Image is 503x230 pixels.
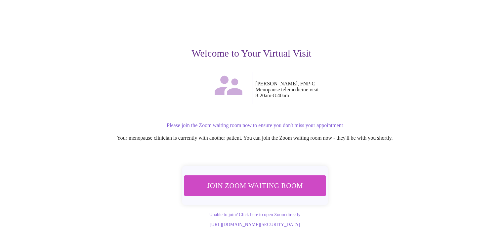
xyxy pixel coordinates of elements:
p: Please join the Zoom waiting room now to ensure you don't miss your appointment [55,122,455,128]
span: Join Zoom Waiting Room [192,179,317,192]
a: Unable to join? Click here to open Zoom directly [209,212,300,217]
button: Join Zoom Waiting Room [184,175,326,196]
p: [PERSON_NAME], FNP-C Menopause telemedicine visit 8:20am - 8:40am [256,81,455,99]
p: Your menopause clinician is currently with another patient. You can join the Zoom waiting room no... [55,135,455,141]
a: [URL][DOMAIN_NAME][SECURITY_DATA] [210,222,300,227]
h3: Welcome to Your Virtual Visit [48,48,455,59]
